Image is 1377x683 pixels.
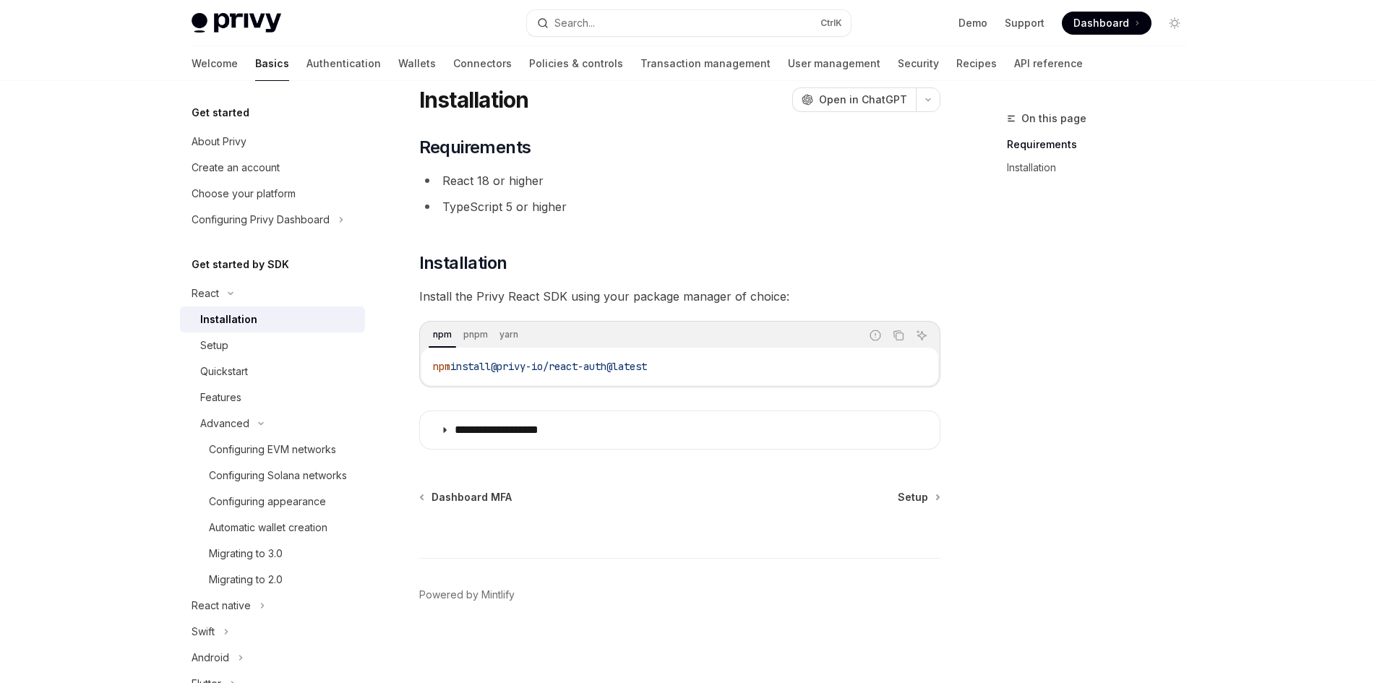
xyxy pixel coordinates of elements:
[209,467,347,484] div: Configuring Solana networks
[180,489,365,515] a: Configuring appearance
[192,46,238,81] a: Welcome
[491,360,647,373] span: @privy-io/react-auth@latest
[889,326,908,345] button: Copy the contents from the code block
[209,545,283,562] div: Migrating to 3.0
[200,311,257,328] div: Installation
[180,332,365,358] a: Setup
[432,490,512,504] span: Dashboard MFA
[1014,46,1083,81] a: API reference
[192,159,280,176] div: Create an account
[192,104,249,121] h5: Get started
[421,490,512,504] a: Dashboard MFA
[180,155,365,181] a: Create an account
[180,437,365,463] a: Configuring EVM networks
[192,649,229,666] div: Android
[180,515,365,541] a: Automatic wallet creation
[1005,16,1044,30] a: Support
[433,360,450,373] span: npm
[419,588,515,602] a: Powered by Mintlify
[495,326,523,343] div: yarn
[180,645,365,671] button: Toggle Android section
[398,46,436,81] a: Wallets
[912,326,931,345] button: Ask AI
[527,10,851,36] button: Open search
[180,181,365,207] a: Choose your platform
[209,441,336,458] div: Configuring EVM networks
[180,306,365,332] a: Installation
[192,133,246,150] div: About Privy
[1062,12,1151,35] a: Dashboard
[180,463,365,489] a: Configuring Solana networks
[1007,156,1198,179] a: Installation
[192,597,251,614] div: React native
[788,46,880,81] a: User management
[192,256,289,273] h5: Get started by SDK
[529,46,623,81] a: Policies & controls
[1007,133,1198,156] a: Requirements
[459,326,492,343] div: pnpm
[255,46,289,81] a: Basics
[419,252,507,275] span: Installation
[200,363,248,380] div: Quickstart
[819,93,907,107] span: Open in ChatGPT
[180,385,365,411] a: Features
[192,623,215,640] div: Swift
[450,360,491,373] span: install
[180,411,365,437] button: Toggle Advanced section
[866,326,885,345] button: Report incorrect code
[200,337,228,354] div: Setup
[192,285,219,302] div: React
[209,571,283,588] div: Migrating to 2.0
[554,14,595,32] div: Search...
[180,207,365,233] button: Toggle Configuring Privy Dashboard section
[192,13,281,33] img: light logo
[640,46,771,81] a: Transaction management
[453,46,512,81] a: Connectors
[1021,110,1086,127] span: On this page
[419,286,940,306] span: Install the Privy React SDK using your package manager of choice:
[958,16,987,30] a: Demo
[192,185,296,202] div: Choose your platform
[180,567,365,593] a: Migrating to 2.0
[200,389,241,406] div: Features
[419,87,529,113] h1: Installation
[180,358,365,385] a: Quickstart
[898,490,928,504] span: Setup
[1163,12,1186,35] button: Toggle dark mode
[200,415,249,432] div: Advanced
[180,280,365,306] button: Toggle React section
[419,171,940,191] li: React 18 or higher
[209,493,326,510] div: Configuring appearance
[192,211,330,228] div: Configuring Privy Dashboard
[209,519,327,536] div: Automatic wallet creation
[180,129,365,155] a: About Privy
[419,136,531,159] span: Requirements
[792,87,916,112] button: Open in ChatGPT
[820,17,842,29] span: Ctrl K
[180,593,365,619] button: Toggle React native section
[898,490,939,504] a: Setup
[306,46,381,81] a: Authentication
[898,46,939,81] a: Security
[419,197,940,217] li: TypeScript 5 or higher
[180,541,365,567] a: Migrating to 3.0
[429,326,456,343] div: npm
[1073,16,1129,30] span: Dashboard
[180,619,365,645] button: Toggle Swift section
[956,46,997,81] a: Recipes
